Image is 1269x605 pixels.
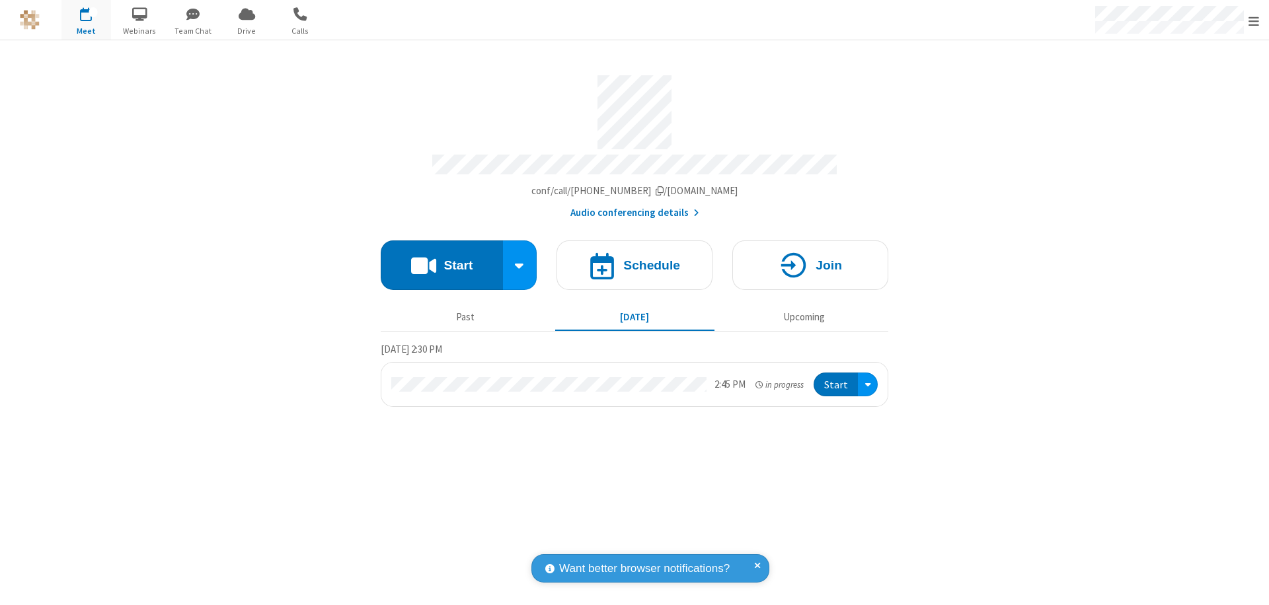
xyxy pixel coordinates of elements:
[570,205,699,221] button: Audio conferencing details
[61,25,111,37] span: Meet
[531,184,738,197] span: Copy my meeting room link
[169,25,218,37] span: Team Chat
[559,560,730,577] span: Want better browser notifications?
[714,377,746,392] div: 2:45 PM
[1236,571,1259,596] iframe: Chat
[755,378,804,391] em: in progress
[816,259,842,271] h4: Join
[732,240,888,290] button: Join
[381,341,888,408] section: Today's Meetings
[531,184,738,199] button: Copy my meeting room linkCopy my meeting room link
[503,240,537,290] div: Start conference options
[724,304,884,330] button: Upcoming
[557,240,712,290] button: Schedule
[381,65,888,221] section: Account details
[623,259,680,271] h4: Schedule
[443,259,473,271] h4: Start
[20,10,40,30] img: QA Selenium DO NOT DELETE OR CHANGE
[858,373,878,397] div: Open menu
[276,25,325,37] span: Calls
[222,25,272,37] span: Drive
[814,373,858,397] button: Start
[555,304,714,330] button: [DATE]
[381,240,503,290] button: Start
[115,25,165,37] span: Webinars
[386,304,545,330] button: Past
[381,343,442,355] span: [DATE] 2:30 PM
[89,7,98,17] div: 1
